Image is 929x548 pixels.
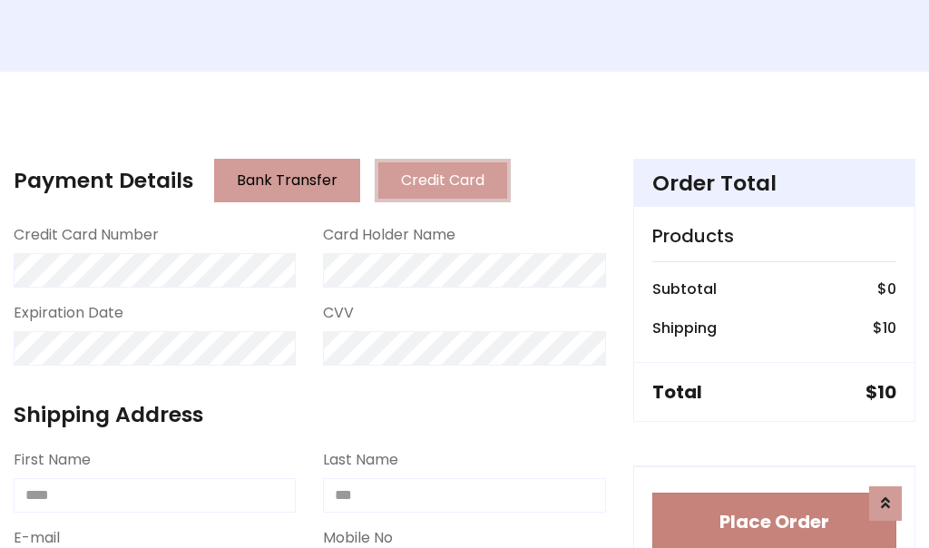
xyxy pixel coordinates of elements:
[14,168,193,193] h4: Payment Details
[652,381,702,403] h5: Total
[652,225,896,247] h5: Products
[652,319,717,337] h6: Shipping
[323,224,455,246] label: Card Holder Name
[652,280,717,298] h6: Subtotal
[883,318,896,338] span: 10
[14,302,123,324] label: Expiration Date
[877,280,896,298] h6: $
[865,381,896,403] h5: $
[14,449,91,471] label: First Name
[652,171,896,196] h4: Order Total
[887,279,896,299] span: 0
[323,449,398,471] label: Last Name
[877,379,896,405] span: 10
[323,302,354,324] label: CVV
[375,159,511,202] button: Credit Card
[873,319,896,337] h6: $
[14,402,606,427] h4: Shipping Address
[214,159,360,202] button: Bank Transfer
[14,224,159,246] label: Credit Card Number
